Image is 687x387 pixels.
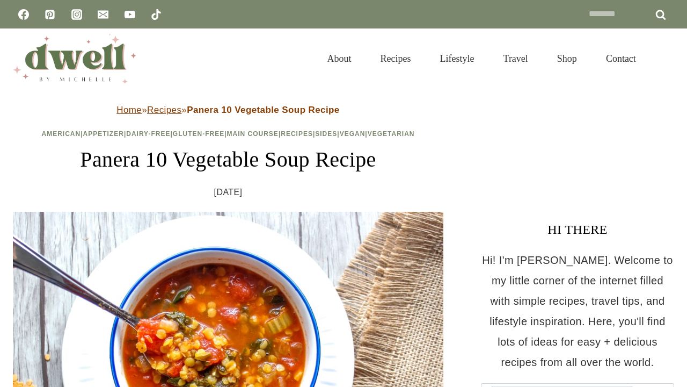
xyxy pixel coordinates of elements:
[340,130,366,138] a: Vegan
[42,130,415,138] span: | | | | | | | |
[281,130,313,138] a: Recipes
[481,220,674,239] h3: HI THERE
[66,4,87,25] a: Instagram
[656,49,674,68] button: View Search Form
[313,40,651,77] nav: Primary Navigation
[116,105,142,115] a: Home
[13,34,136,83] img: DWELL by michelle
[83,130,124,138] a: Appetizer
[313,40,366,77] a: About
[543,40,591,77] a: Shop
[214,184,243,200] time: [DATE]
[39,4,61,25] a: Pinterest
[92,4,114,25] a: Email
[368,130,415,138] a: Vegetarian
[42,130,81,138] a: American
[145,4,167,25] a: TikTok
[227,130,279,138] a: Main Course
[126,130,170,138] a: Dairy-Free
[366,40,426,77] a: Recipes
[426,40,489,77] a: Lifestyle
[489,40,543,77] a: Travel
[147,105,181,115] a: Recipes
[13,4,34,25] a: Facebook
[13,144,443,176] h1: Panera 10 Vegetable Soup Recipe
[119,4,141,25] a: YouTube
[173,130,224,138] a: Gluten-Free
[591,40,651,77] a: Contact
[315,130,337,138] a: Sides
[187,105,340,115] strong: Panera 10 Vegetable Soup Recipe
[116,105,339,115] span: » »
[481,250,674,372] p: Hi! I'm [PERSON_NAME]. Welcome to my little corner of the internet filled with simple recipes, tr...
